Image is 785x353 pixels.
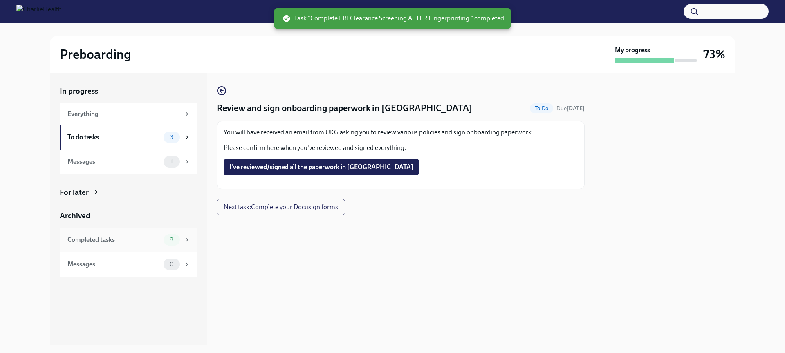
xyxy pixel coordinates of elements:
[60,187,89,198] div: For later
[165,261,179,267] span: 0
[224,159,419,175] button: I've reviewed/signed all the paperwork in [GEOGRAPHIC_DATA]
[67,157,160,166] div: Messages
[224,128,578,137] p: You will have received an email from UKG asking you to review various policies and sign onboardin...
[567,105,585,112] strong: [DATE]
[217,102,472,114] h4: Review and sign onboarding paperwork in [GEOGRAPHIC_DATA]
[224,143,578,152] p: Please confirm here when you've reviewed and signed everything.
[615,46,650,55] strong: My progress
[60,228,197,252] a: Completed tasks8
[556,105,585,112] span: August 14th, 2025 08:00
[60,86,197,96] a: In progress
[60,103,197,125] a: Everything
[67,109,180,118] div: Everything
[60,252,197,277] a: Messages0
[60,210,197,221] a: Archived
[229,163,413,171] span: I've reviewed/signed all the paperwork in [GEOGRAPHIC_DATA]
[165,237,178,243] span: 8
[283,14,504,23] span: Task "Complete FBI Clearance Screening AFTER Fingerprinting " completed
[556,105,585,112] span: Due
[224,203,338,211] span: Next task : Complete your Docusign forms
[60,187,197,198] a: For later
[217,199,345,215] button: Next task:Complete your Docusign forms
[67,235,160,244] div: Completed tasks
[60,125,197,150] a: To do tasks3
[165,134,178,140] span: 3
[67,133,160,142] div: To do tasks
[67,260,160,269] div: Messages
[60,150,197,174] a: Messages1
[60,46,131,63] h2: Preboarding
[530,105,553,112] span: To Do
[166,159,178,165] span: 1
[703,47,725,62] h3: 73%
[16,5,62,18] img: CharlieHealth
